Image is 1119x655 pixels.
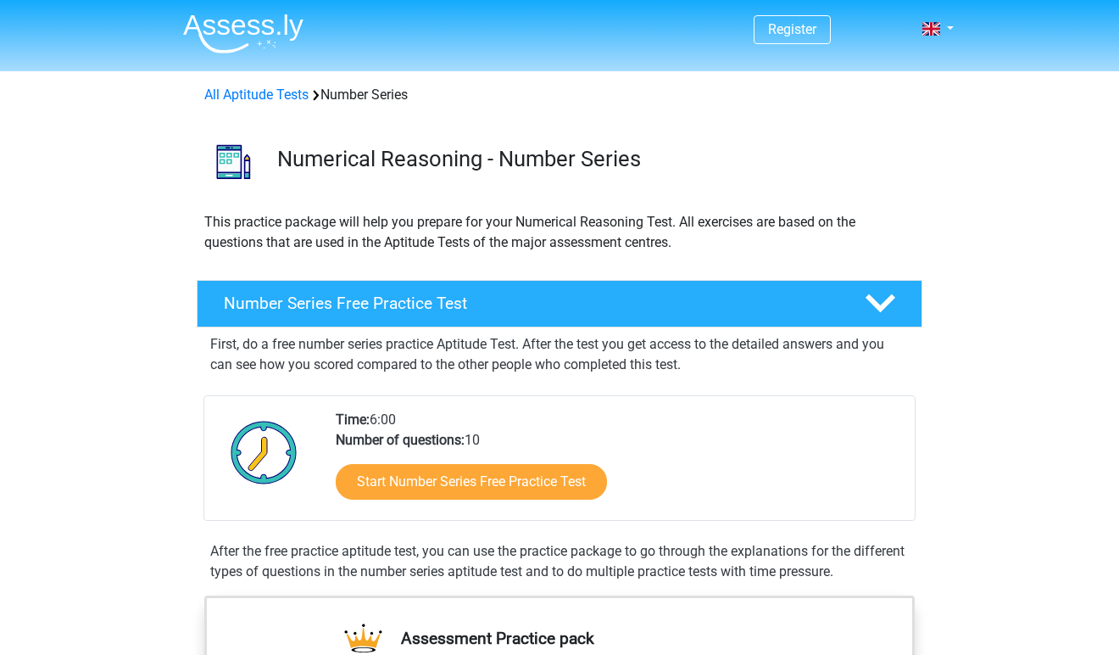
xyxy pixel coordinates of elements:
[277,146,909,172] h3: Numerical Reasoning - Number Series
[204,212,915,253] p: This practice package will help you prepare for your Numerical Reasoning Test. All exercises are ...
[210,334,909,375] p: First, do a free number series practice Aptitude Test. After the test you get access to the detai...
[224,294,838,313] h4: Number Series Free Practice Test
[221,410,307,495] img: Clock
[336,432,465,448] b: Number of questions:
[190,280,929,327] a: Number Series Free Practice Test
[336,411,370,428] b: Time:
[336,464,607,500] a: Start Number Series Free Practice Test
[198,85,921,105] div: Number Series
[204,87,309,103] a: All Aptitude Tests
[768,21,816,37] a: Register
[183,14,303,53] img: Assessly
[203,541,916,582] div: After the free practice aptitude test, you can use the practice package to go through the explana...
[323,410,914,520] div: 6:00 10
[198,126,270,198] img: number series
